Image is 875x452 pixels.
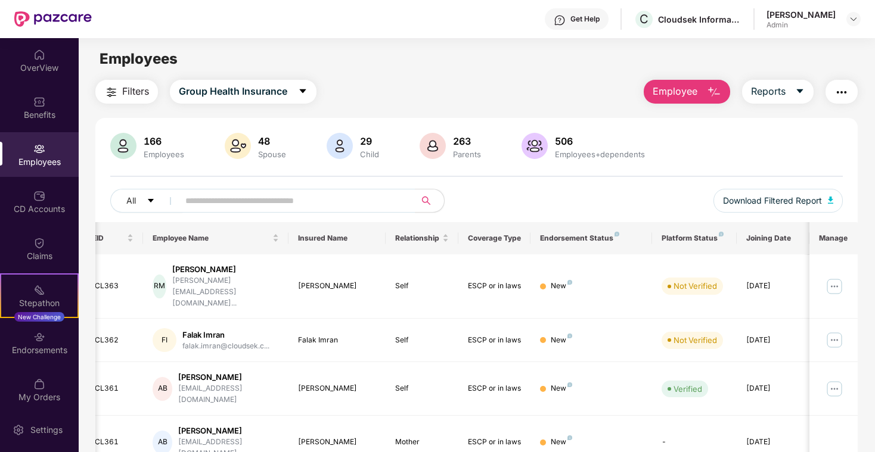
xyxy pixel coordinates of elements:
span: EID [92,233,125,243]
div: Employees [141,149,187,159]
div: CL362 [95,335,134,346]
span: search [415,196,438,205]
th: Relationship [386,222,458,254]
div: [PERSON_NAME] [172,264,279,275]
div: CL361 [95,437,134,448]
img: svg+xml;base64,PHN2ZyB4bWxucz0iaHR0cDovL3d3dy53My5vcmcvMjAwMC9zdmciIHhtbG5zOnhsaW5rPSJodHRwOi8vd3... [110,133,136,159]
img: svg+xml;base64,PHN2ZyB4bWxucz0iaHR0cDovL3d3dy53My5vcmcvMjAwMC9zdmciIHdpZHRoPSI4IiBoZWlnaHQ9IjgiIH... [567,333,572,338]
div: falak.imran@cloudsek.c... [182,341,269,352]
div: New Challenge [14,312,64,322]
img: svg+xml;base64,PHN2ZyB4bWxucz0iaHR0cDovL3d3dy53My5vcmcvMjAwMC9zdmciIHhtbG5zOnhsaW5rPSJodHRwOi8vd3... [707,85,721,99]
div: [PERSON_NAME] [178,425,279,437]
div: Not Verified [674,334,717,346]
img: svg+xml;base64,PHN2ZyB4bWxucz0iaHR0cDovL3d3dy53My5vcmcvMjAwMC9zdmciIHdpZHRoPSIyNCIgaGVpZ2h0PSIyNC... [834,85,849,99]
div: Employees+dependents [553,149,647,159]
span: caret-down [795,86,805,97]
div: 506 [553,135,647,147]
div: New [551,437,572,448]
th: Manage [809,222,858,254]
span: All [126,194,136,207]
div: ESCP or in laws [468,437,522,448]
th: Insured Name [288,222,386,254]
div: Endorsement Status [540,233,642,243]
img: svg+xml;base64,PHN2ZyBpZD0iQmVuZWZpdHMiIHhtbG5zPSJodHRwOi8vd3d3LnczLm9yZy8yMDAwL3N2ZyIgd2lkdGg9Ij... [33,96,45,108]
img: svg+xml;base64,PHN2ZyBpZD0iU2V0dGluZy0yMHgyMCIgeG1sbnM9Imh0dHA6Ly93d3cudzMub3JnLzIwMDAvc3ZnIiB3aW... [13,424,24,436]
img: svg+xml;base64,PHN2ZyBpZD0iSGVscC0zMngzMiIgeG1sbnM9Imh0dHA6Ly93d3cudzMub3JnLzIwMDAvc3ZnIiB3aWR0aD... [554,14,566,26]
span: Filters [122,84,149,99]
div: RM [153,275,166,298]
span: Reports [751,84,786,99]
img: svg+xml;base64,PHN2ZyB4bWxucz0iaHR0cDovL3d3dy53My5vcmcvMjAwMC9zdmciIHhtbG5zOnhsaW5rPSJodHRwOi8vd3... [522,133,548,159]
div: Verified [674,383,702,395]
div: [EMAIL_ADDRESS][DOMAIN_NAME] [178,383,279,406]
img: svg+xml;base64,PHN2ZyB4bWxucz0iaHR0cDovL3d3dy53My5vcmcvMjAwMC9zdmciIHdpZHRoPSIyNCIgaGVpZ2h0PSIyNC... [104,85,119,99]
div: [PERSON_NAME] [178,372,279,383]
button: search [415,189,445,213]
button: Group Health Insurancecaret-down [170,80,317,104]
img: svg+xml;base64,PHN2ZyBpZD0iRHJvcGRvd24tMzJ4MzIiIHhtbG5zPSJodHRwOi8vd3d3LnczLm9yZy8yMDAwL3N2ZyIgd2... [849,14,858,24]
img: svg+xml;base64,PHN2ZyBpZD0iQ2xhaW0iIHhtbG5zPSJodHRwOi8vd3d3LnczLm9yZy8yMDAwL3N2ZyIgd2lkdGg9IjIwIi... [33,237,45,249]
div: ESCP or in laws [468,280,522,292]
div: [DATE] [746,335,800,346]
img: svg+xml;base64,PHN2ZyBpZD0iRW1wbG95ZWVzIiB4bWxucz0iaHR0cDovL3d3dy53My5vcmcvMjAwMC9zdmciIHdpZHRoPS... [33,143,45,155]
th: Employee Name [143,222,288,254]
div: New [551,335,572,346]
img: svg+xml;base64,PHN2ZyB4bWxucz0iaHR0cDovL3d3dy53My5vcmcvMjAwMC9zdmciIHhtbG5zOnhsaW5rPSJodHRwOi8vd3... [327,133,353,159]
div: New [551,383,572,394]
span: caret-down [298,86,308,97]
button: Employee [644,80,730,104]
div: Settings [27,424,66,436]
img: svg+xml;base64,PHN2ZyBpZD0iSG9tZSIgeG1sbnM9Imh0dHA6Ly93d3cudzMub3JnLzIwMDAvc3ZnIiB3aWR0aD0iMjAiIG... [33,49,45,61]
span: caret-down [147,197,155,206]
img: svg+xml;base64,PHN2ZyBpZD0iRW5kb3JzZW1lbnRzIiB4bWxucz0iaHR0cDovL3d3dy53My5vcmcvMjAwMC9zdmciIHdpZH... [33,331,45,343]
img: manageButton [825,277,844,296]
img: svg+xml;base64,PHN2ZyB4bWxucz0iaHR0cDovL3d3dy53My5vcmcvMjAwMC9zdmciIHhtbG5zOnhsaW5rPSJodHRwOi8vd3... [225,133,251,159]
img: svg+xml;base64,PHN2ZyB4bWxucz0iaHR0cDovL3d3dy53My5vcmcvMjAwMC9zdmciIHdpZHRoPSI4IiBoZWlnaHQ9IjgiIH... [567,382,572,387]
div: 166 [141,135,187,147]
img: svg+xml;base64,PHN2ZyB4bWxucz0iaHR0cDovL3d3dy53My5vcmcvMjAwMC9zdmciIHdpZHRoPSIyMSIgaGVpZ2h0PSIyMC... [33,284,45,296]
img: svg+xml;base64,PHN2ZyB4bWxucz0iaHR0cDovL3d3dy53My5vcmcvMjAwMC9zdmciIHhtbG5zOnhsaW5rPSJodHRwOi8vd3... [828,197,834,204]
div: 48 [256,135,288,147]
img: manageButton [825,331,844,350]
div: CL361 [95,383,134,394]
img: svg+xml;base64,PHN2ZyB4bWxucz0iaHR0cDovL3d3dy53My5vcmcvMjAwMC9zdmciIHdpZHRoPSI4IiBoZWlnaHQ9IjgiIH... [567,435,572,440]
button: Reportscaret-down [742,80,814,104]
div: CL363 [95,280,134,292]
div: Self [395,335,449,346]
img: New Pazcare Logo [14,11,92,27]
div: AB [153,377,172,401]
div: Falak Imran [298,335,376,346]
div: Cloudsek Information Security Private Limited [658,14,741,25]
div: Parents [451,149,483,159]
img: svg+xml;base64,PHN2ZyB4bWxucz0iaHR0cDovL3d3dy53My5vcmcvMjAwMC9zdmciIHhtbG5zOnhsaW5rPSJodHRwOi8vd3... [420,133,446,159]
div: Mother [395,437,449,448]
div: Get Help [570,14,600,24]
img: svg+xml;base64,PHN2ZyB4bWxucz0iaHR0cDovL3d3dy53My5vcmcvMjAwMC9zdmciIHdpZHRoPSI4IiBoZWlnaHQ9IjgiIH... [567,280,572,285]
button: Filters [95,80,158,104]
button: Download Filtered Report [713,189,843,213]
span: Employee Name [153,233,270,243]
span: Download Filtered Report [723,194,822,207]
span: Employees [100,50,178,67]
img: svg+xml;base64,PHN2ZyB4bWxucz0iaHR0cDovL3d3dy53My5vcmcvMjAwMC9zdmciIHdpZHRoPSI4IiBoZWlnaHQ9IjgiIH... [615,232,619,236]
div: Spouse [256,149,288,159]
div: Platform Status [662,233,727,243]
div: [PERSON_NAME] [767,9,836,20]
img: svg+xml;base64,PHN2ZyB4bWxucz0iaHR0cDovL3d3dy53My5vcmcvMjAwMC9zdmciIHdpZHRoPSI4IiBoZWlnaHQ9IjgiIH... [719,232,724,236]
div: [PERSON_NAME] [298,437,376,448]
div: 263 [451,135,483,147]
img: manageButton [825,379,844,398]
div: FI [153,328,176,352]
button: Allcaret-down [110,189,183,213]
div: [PERSON_NAME] [298,383,376,394]
div: Not Verified [674,280,717,292]
div: Self [395,383,449,394]
span: C [640,12,649,26]
div: [DATE] [746,437,800,448]
div: Child [358,149,381,159]
div: New [551,280,572,292]
div: ESCP or in laws [468,383,522,394]
img: svg+xml;base64,PHN2ZyBpZD0iTXlfT3JkZXJzIiBkYXRhLW5hbWU9Ik15IE9yZGVycyIgeG1sbnM9Imh0dHA6Ly93d3cudz... [33,378,45,390]
div: ESCP or in laws [468,335,522,346]
th: Coverage Type [458,222,531,254]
